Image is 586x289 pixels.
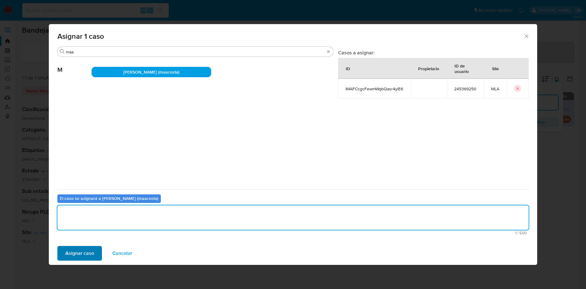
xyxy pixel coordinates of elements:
div: ID de usuario [447,58,483,78]
b: El caso se asignará a [PERSON_NAME] (maacosta) [60,195,158,201]
span: [PERSON_NAME] (maacosta) [123,69,179,75]
button: Asignar caso [57,246,102,261]
button: icon-button [514,85,521,92]
button: Buscar [60,49,65,54]
input: Buscar analista [66,49,325,55]
span: Cancelar [112,247,132,260]
button: Borrar [326,49,331,54]
span: 245369250 [454,86,476,92]
button: Cerrar ventana [523,33,529,39]
span: MLA [491,86,499,92]
span: M [57,57,92,74]
h3: Casos a asignar: [338,49,529,56]
span: Máximo 500 caracteres [59,231,527,235]
div: Propietario [411,61,447,76]
div: ID [338,61,357,76]
span: Asignar caso [65,247,94,260]
div: [PERSON_NAME] (maacosta) [92,67,211,77]
div: assign-modal [49,24,537,265]
span: Asignar 1 caso [57,33,523,40]
span: IMAFCcgcFewmWqbQasr4ylE6 [345,86,403,92]
button: Cancelar [104,246,140,261]
div: Site [485,61,506,76]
